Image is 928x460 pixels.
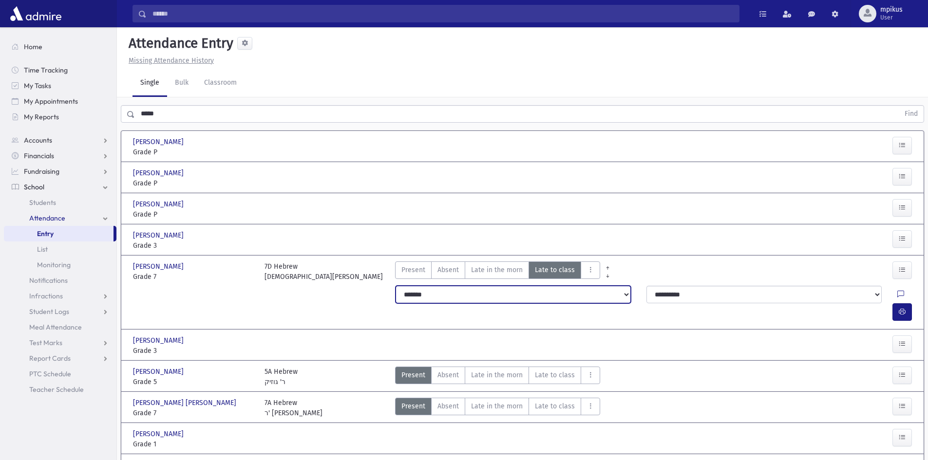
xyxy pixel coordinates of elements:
span: Grade 1 [133,439,255,449]
span: Late in the morn [471,370,523,380]
span: Report Cards [29,354,71,363]
span: [PERSON_NAME] [133,367,186,377]
a: PTC Schedule [4,366,116,382]
span: My Appointments [24,97,78,106]
span: Home [24,42,42,51]
span: Notifications [29,276,68,285]
span: Late to class [535,265,575,275]
span: Absent [437,401,459,411]
span: Meal Attendance [29,323,82,331]
div: 7D Hebrew [DEMOGRAPHIC_DATA][PERSON_NAME] [265,261,383,282]
img: AdmirePro [8,4,64,23]
span: My Tasks [24,81,51,90]
span: Test Marks [29,338,62,347]
div: AttTypes [395,261,600,282]
span: Financials [24,151,54,160]
span: School [24,183,44,191]
div: AttTypes [395,398,600,418]
a: Attendance [4,210,116,226]
span: Entry [37,229,54,238]
input: Search [147,5,739,22]
span: Present [401,401,425,411]
span: Attendance [29,214,65,222]
a: Classroom [196,70,245,97]
span: Grade 7 [133,408,255,418]
a: Student Logs [4,304,116,319]
a: List [4,241,116,257]
span: List [37,245,48,254]
span: Late in the morn [471,265,523,275]
h5: Attendance Entry [125,35,233,52]
span: [PERSON_NAME] [133,199,186,209]
span: mpikus [880,6,903,14]
span: Late to class [535,401,575,411]
span: [PERSON_NAME] [133,137,186,147]
a: My Tasks [4,78,116,93]
span: [PERSON_NAME] [PERSON_NAME] [133,398,238,408]
div: 5A Hebrew ר' גוזיק [265,367,298,387]
span: Grade 3 [133,240,255,251]
span: Teacher Schedule [29,385,84,394]
span: [PERSON_NAME] [133,230,186,240]
div: 7A Hebrew ר' [PERSON_NAME] [265,398,322,418]
a: Entry [4,226,114,241]
a: Bulk [167,70,196,97]
a: School [4,179,116,195]
a: Single [133,70,167,97]
a: Fundraising [4,164,116,179]
a: Financials [4,148,116,164]
a: Test Marks [4,335,116,350]
span: My Reports [24,112,59,121]
span: Absent [437,265,459,275]
a: Monitoring [4,257,116,273]
span: Students [29,198,56,207]
a: Missing Attendance History [125,56,214,65]
a: My Appointments [4,93,116,109]
span: Grade P [133,147,255,157]
span: Present [401,370,425,380]
span: Late to class [535,370,575,380]
a: Home [4,39,116,55]
span: Grade 7 [133,272,255,282]
span: [PERSON_NAME] [133,335,186,346]
span: Grade 3 [133,346,255,356]
span: Accounts [24,136,52,145]
span: User [880,14,903,21]
a: Accounts [4,132,116,148]
span: PTC Schedule [29,369,71,378]
span: Monitoring [37,260,71,269]
a: Meal Attendance [4,319,116,335]
span: Time Tracking [24,66,68,74]
span: Fundraising [24,167,59,176]
span: [PERSON_NAME] [133,168,186,178]
a: Report Cards [4,350,116,366]
span: Absent [437,370,459,380]
a: Students [4,195,116,210]
a: Teacher Schedule [4,382,116,397]
span: Student Logs [29,307,69,316]
span: [PERSON_NAME] [133,429,186,439]
span: Grade 5 [133,377,255,387]
button: Find [899,106,924,122]
a: Notifications [4,273,116,288]
span: Present [401,265,425,275]
span: Late in the morn [471,401,523,411]
span: Infractions [29,292,63,300]
span: Grade P [133,209,255,220]
u: Missing Attendance History [129,56,214,65]
span: Grade P [133,178,255,188]
span: [PERSON_NAME] [133,261,186,272]
a: Time Tracking [4,62,116,78]
a: Infractions [4,288,116,304]
a: My Reports [4,109,116,125]
div: AttTypes [395,367,600,387]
